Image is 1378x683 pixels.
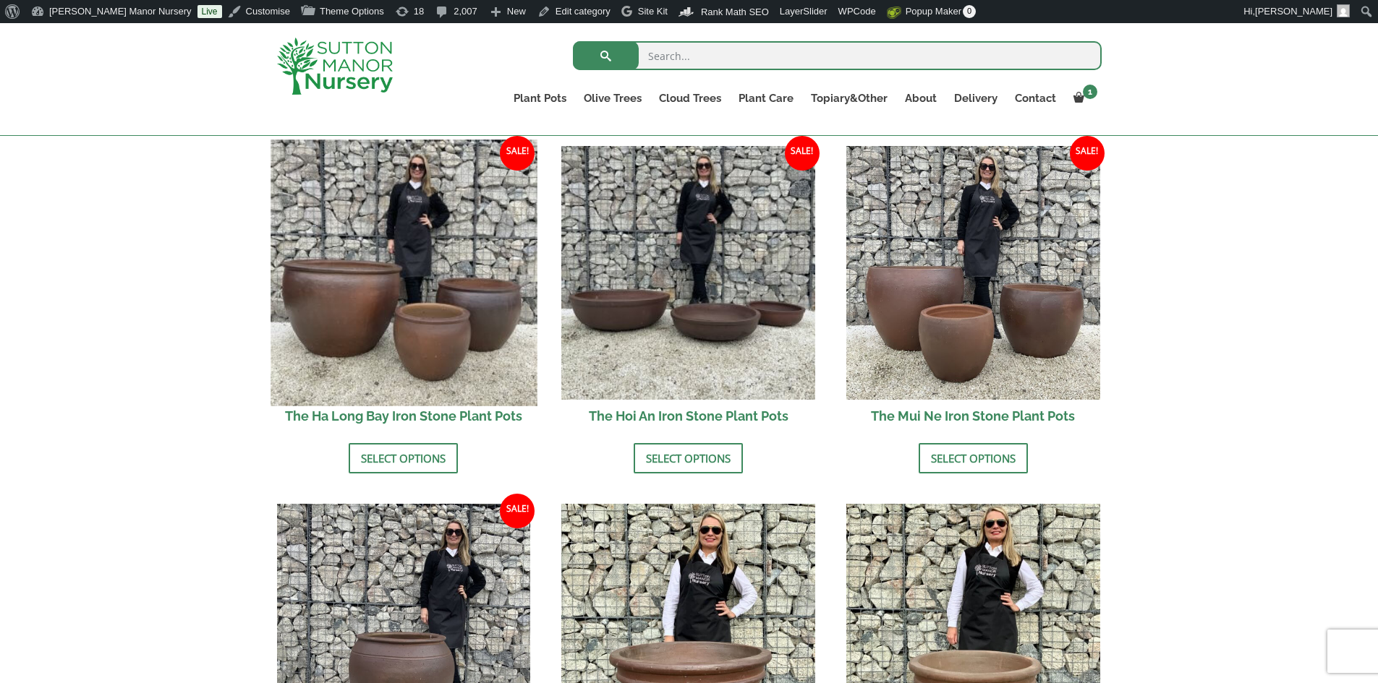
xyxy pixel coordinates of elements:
[634,443,743,473] a: Select options for “The Hoi An Iron Stone Plant Pots”
[1065,88,1102,108] a: 1
[561,146,815,400] img: The Hoi An Iron Stone Plant Pots
[963,5,976,18] span: 0
[896,88,945,108] a: About
[701,7,769,17] span: Rank Math SEO
[349,443,458,473] a: Select options for “The Ha Long Bay Iron Stone Plant Pots”
[785,136,820,171] span: Sale!
[1006,88,1065,108] a: Contact
[919,443,1028,473] a: Select options for “The Mui Ne Iron Stone Plant Pots”
[573,41,1102,70] input: Search...
[575,88,650,108] a: Olive Trees
[500,136,535,171] span: Sale!
[730,88,802,108] a: Plant Care
[846,146,1100,432] a: Sale! The Mui Ne Iron Stone Plant Pots
[945,88,1006,108] a: Delivery
[1255,6,1332,17] span: [PERSON_NAME]
[638,6,668,17] span: Site Kit
[277,400,531,432] h2: The Ha Long Bay Iron Stone Plant Pots
[846,146,1100,400] img: The Mui Ne Iron Stone Plant Pots
[561,400,815,432] h2: The Hoi An Iron Stone Plant Pots
[277,38,393,95] img: logo
[500,494,535,528] span: Sale!
[277,146,531,432] a: Sale! The Ha Long Bay Iron Stone Plant Pots
[505,88,575,108] a: Plant Pots
[197,5,222,18] a: Live
[846,400,1100,432] h2: The Mui Ne Iron Stone Plant Pots
[1070,136,1105,171] span: Sale!
[561,146,815,432] a: Sale! The Hoi An Iron Stone Plant Pots
[1083,85,1097,99] span: 1
[802,88,896,108] a: Topiary&Other
[271,139,537,405] img: The Ha Long Bay Iron Stone Plant Pots
[650,88,730,108] a: Cloud Trees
